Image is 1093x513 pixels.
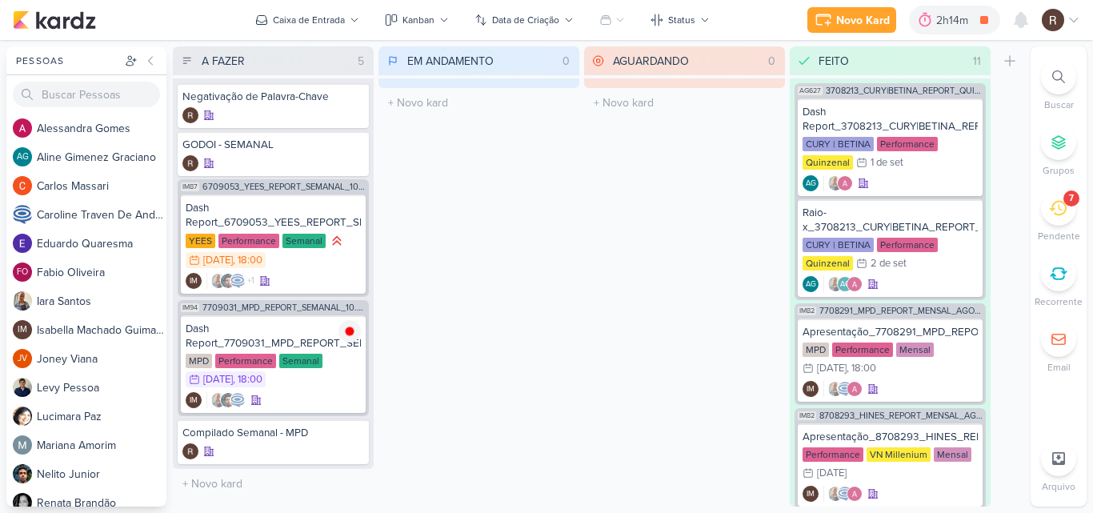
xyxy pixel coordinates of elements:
div: Performance [832,343,893,357]
div: Criador(a): Isabella Machado Guimarães [803,381,819,397]
div: Performance [803,447,863,462]
div: I a r a S a n t o s [37,293,166,310]
img: Iara Santos [210,392,226,408]
div: [DATE] [203,255,233,266]
p: Recorrente [1035,295,1083,309]
div: Pessoas [13,54,122,68]
div: L e v y P e s s o a [37,379,166,396]
p: AG [806,180,816,188]
div: Performance [877,137,938,151]
img: Caroline Traven De Andrade [230,273,246,289]
div: C a r o l i n e T r a v e n D e A n d r a d e [37,206,166,223]
div: Colaboradores: Iara Santos, Nelito Junior, Caroline Traven De Andrade [206,392,246,408]
div: Colaboradores: Iara Santos, Caroline Traven De Andrade, Alessandra Gomes [823,381,863,397]
p: IM [807,491,815,499]
span: AG627 [798,86,823,95]
div: GODOI - SEMANAL [182,138,364,152]
img: Caroline Traven De Andrade [13,205,32,224]
span: IM82 [798,411,816,420]
img: Caroline Traven De Andrade [837,381,853,397]
div: Novo Kard [836,12,890,29]
div: A l e s s a n d r a G o m e s [37,120,166,137]
img: Rafael Dornelles [182,443,198,459]
div: MPD [803,343,829,357]
span: +1 [246,275,254,287]
div: Fabio Oliveira [13,263,32,282]
div: CURY | BETINA [803,238,874,252]
img: Alessandra Gomes [847,486,863,502]
p: Email [1047,360,1071,375]
img: Iara Santos [13,291,32,311]
img: tracking [338,320,361,343]
p: IM [190,278,198,286]
div: CURY | BETINA [803,137,874,151]
div: 11 [967,53,987,70]
div: E d u a r d o Q u a r e s m a [37,235,166,252]
div: 5 [351,53,370,70]
div: Colaboradores: Iara Santos, Nelito Junior, Caroline Traven De Andrade, Alessandra Gomes [206,273,254,289]
div: Quinzenal [803,256,853,271]
div: Criador(a): Aline Gimenez Graciano [803,276,819,292]
img: Alessandra Gomes [837,175,853,191]
div: Negativação de Palavra-Chave [182,90,364,104]
div: Semanal [282,234,326,248]
img: Alessandra Gomes [13,118,32,138]
div: Aline Gimenez Graciano [13,147,32,166]
div: R e n a t a B r a n d ã o [37,495,166,511]
p: Grupos [1043,163,1075,178]
span: IM94 [181,303,199,312]
p: AG [806,281,816,289]
span: IM82 [798,307,816,315]
span: 6709053_YEES_REPORT_SEMANAL_10.09_MARKETING [202,182,366,191]
img: Caroline Traven De Andrade [837,486,853,502]
p: Arquivo [1042,479,1075,494]
div: Criador(a): Isabella Machado Guimarães [186,273,202,289]
div: Criador(a): Rafael Dornelles [182,107,198,123]
div: Semanal [279,354,322,368]
img: Lucimara Paz [13,407,32,426]
img: Alessandra Gomes [847,276,863,292]
img: Nelito Junior [220,273,236,289]
img: kardz.app [13,10,96,30]
div: Criador(a): Aline Gimenez Graciano [803,175,819,191]
div: L u c i m a r a P a z [37,408,166,425]
span: 7708291_MPD_REPORT_MENSAL_AGOSTO [819,307,983,315]
div: , 18:00 [847,363,876,374]
div: VN Millenium [867,447,931,462]
div: F a b i o O l i v e i r a [37,264,166,281]
img: Iara Santos [210,273,226,289]
img: Eduardo Quaresma [13,234,32,253]
div: Criador(a): Rafael Dornelles [182,443,198,459]
div: Compilado Semanal - MPD [182,426,364,440]
input: Buscar Pessoas [13,82,160,107]
p: AG [840,281,851,289]
div: Performance [218,234,279,248]
div: [DATE] [817,468,847,479]
p: IM [18,326,27,335]
div: , 18:00 [233,255,262,266]
div: Apresentação_8708293_HINES_REPORT_MENSAL_AGOSTO [803,430,978,444]
img: Nelito Junior [220,392,236,408]
div: Dash Report_3708213_CURY|BETINA_REPORT_QUINZENAL_03.09 [803,105,978,134]
div: Dash Report_6709053_YEES_REPORT_SEMANAL_09.09_MARKETING [186,201,361,230]
div: Aline Gimenez Graciano [803,276,819,292]
div: Aline Gimenez Graciano [837,276,853,292]
div: MPD [186,354,212,368]
div: [DATE] [817,363,847,374]
div: Apresentação_7708291_MPD_REPORT_MENSAL_AGOSTO [803,325,978,339]
button: Novo Kard [807,7,896,33]
img: Rafael Dornelles [182,155,198,171]
input: + Novo kard [382,91,576,114]
div: YEES [186,234,215,248]
div: Raio-x_3708213_CURY|BETINA_REPORT_QUINZENAL_03.09 [803,206,978,234]
div: Mensal [896,343,934,357]
p: IM [807,386,815,394]
div: 0 [762,53,782,70]
div: Colaboradores: Iara Santos, Alessandra Gomes [823,175,853,191]
img: Iara Santos [827,276,843,292]
img: Carlos Massari [13,176,32,195]
img: Rafael Dornelles [182,107,198,123]
p: Pendente [1038,229,1080,243]
div: Quinzenal [803,155,853,170]
div: Isabella Machado Guimarães [186,392,202,408]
